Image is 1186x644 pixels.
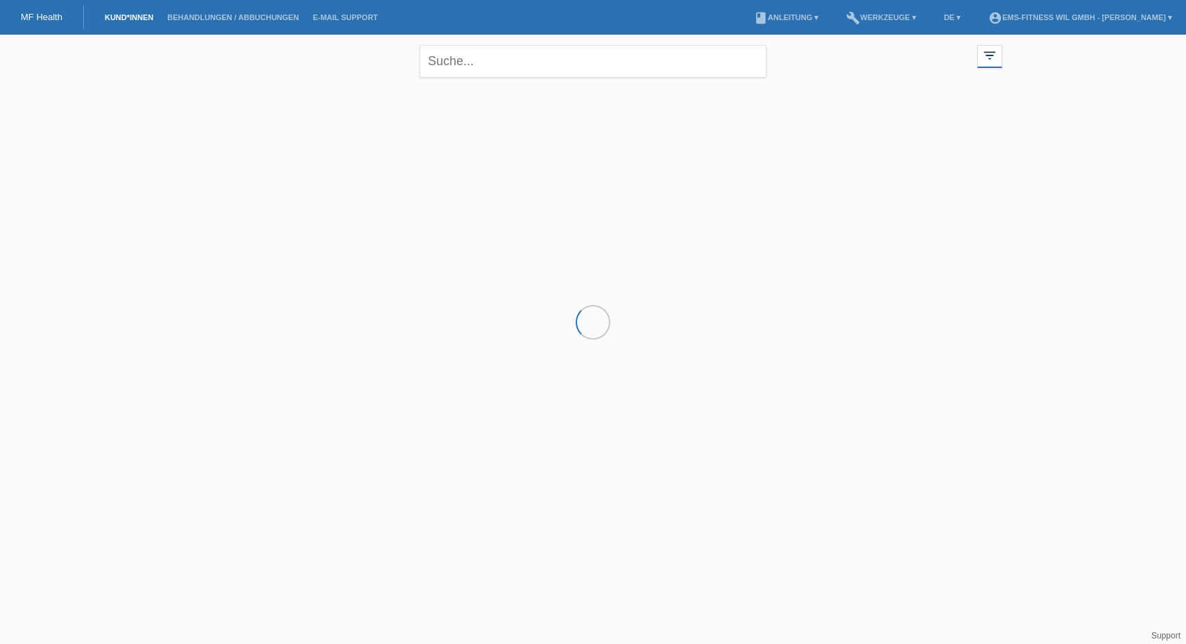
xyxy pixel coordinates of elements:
[21,12,62,22] a: MF Health
[754,11,768,25] i: book
[937,13,968,21] a: DE ▾
[846,11,860,25] i: build
[747,13,825,21] a: bookAnleitung ▾
[988,11,1002,25] i: account_circle
[982,48,997,63] i: filter_list
[839,13,923,21] a: buildWerkzeuge ▾
[160,13,306,21] a: Behandlungen / Abbuchungen
[98,13,160,21] a: Kund*innen
[981,13,1179,21] a: account_circleEMS-Fitness Wil GmbH - [PERSON_NAME] ▾
[420,45,766,78] input: Suche...
[306,13,385,21] a: E-Mail Support
[1151,631,1180,641] a: Support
